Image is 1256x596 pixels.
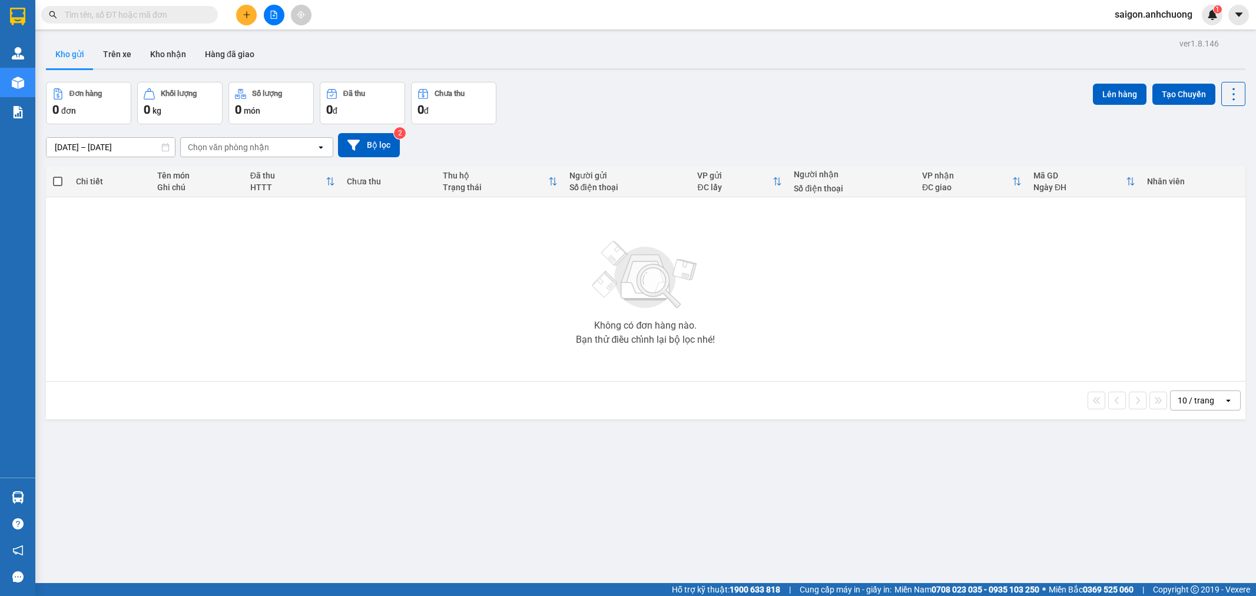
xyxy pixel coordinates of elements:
span: 0 [144,102,150,117]
button: Chưa thu0đ [411,82,496,124]
span: đ [333,106,337,115]
th: Toggle SortBy [916,166,1028,197]
span: 1 [1215,5,1219,14]
div: ĐC giao [922,183,1012,192]
div: Chưa thu [347,177,432,186]
button: Đã thu0đ [320,82,405,124]
div: Chưa thu [435,90,465,98]
span: Cung cấp máy in - giấy in: [800,583,892,596]
span: file-add [270,11,278,19]
span: plus [243,11,251,19]
input: Tìm tên, số ĐT hoặc mã đơn [65,8,204,21]
strong: 0708 023 035 - 0935 103 250 [932,585,1039,594]
button: Kho gửi [46,40,94,68]
span: notification [12,545,24,556]
span: question-circle [12,518,24,529]
button: Số lượng0món [228,82,314,124]
button: Kho nhận [141,40,195,68]
div: Chi tiết [76,177,146,186]
span: 0 [52,102,59,117]
div: Nhân viên [1147,177,1239,186]
span: kg [153,106,161,115]
div: 10 / trang [1178,395,1214,406]
div: VP nhận [922,171,1012,180]
div: ĐC lấy [697,183,773,192]
th: Toggle SortBy [1028,166,1141,197]
span: đ [424,106,429,115]
img: warehouse-icon [12,491,24,504]
img: logo-vxr [10,8,25,25]
span: caret-down [1234,9,1244,20]
div: Khối lượng [161,90,197,98]
div: Đã thu [343,90,365,98]
input: Select a date range. [47,138,175,157]
button: plus [236,5,257,25]
div: Đơn hàng [69,90,102,98]
img: solution-icon [12,106,24,118]
span: món [244,106,260,115]
div: Đã thu [250,171,326,180]
div: Mã GD [1033,171,1126,180]
th: Toggle SortBy [244,166,341,197]
img: svg+xml;base64,PHN2ZyBjbGFzcz0ibGlzdC1wbHVnX19zdmciIHhtbG5zPSJodHRwOi8vd3d3LnczLm9yZy8yMDAwL3N2Zy... [586,234,704,316]
sup: 1 [1214,5,1222,14]
span: aim [297,11,305,19]
span: Miền Bắc [1049,583,1134,596]
span: copyright [1191,585,1199,594]
div: VP gửi [697,171,773,180]
button: Trên xe [94,40,141,68]
sup: 2 [394,127,406,139]
span: message [12,571,24,582]
strong: 0369 525 060 [1083,585,1134,594]
span: ⚪️ [1042,587,1046,592]
span: Hỗ trợ kỹ thuật: [672,583,780,596]
div: Chọn văn phòng nhận [188,141,269,153]
button: Đơn hàng0đơn [46,82,131,124]
div: Bạn thử điều chỉnh lại bộ lọc nhé! [576,335,715,345]
div: Tên món [157,171,238,180]
button: Khối lượng0kg [137,82,223,124]
span: 0 [235,102,241,117]
div: Người gửi [569,171,686,180]
button: aim [291,5,311,25]
th: Toggle SortBy [691,166,788,197]
span: saigon.anhchuong [1105,7,1202,22]
img: icon-new-feature [1207,9,1218,20]
div: Trạng thái [443,183,548,192]
span: đơn [61,106,76,115]
svg: open [316,143,326,152]
span: | [1142,583,1144,596]
button: Lên hàng [1093,84,1146,105]
div: HTTT [250,183,326,192]
button: caret-down [1228,5,1249,25]
div: Người nhận [794,170,910,179]
button: Bộ lọc [338,133,400,157]
span: Miền Nam [894,583,1039,596]
span: 0 [326,102,333,117]
img: warehouse-icon [12,47,24,59]
span: | [789,583,791,596]
div: Ngày ĐH [1033,183,1126,192]
strong: 1900 633 818 [730,585,780,594]
svg: open [1224,396,1233,405]
div: Số điện thoại [569,183,686,192]
div: Số lượng [252,90,282,98]
button: Tạo Chuyến [1152,84,1215,105]
div: Ghi chú [157,183,238,192]
button: file-add [264,5,284,25]
span: search [49,11,57,19]
div: Số điện thoại [794,184,910,193]
span: 0 [417,102,424,117]
div: Không có đơn hàng nào. [594,321,697,330]
button: Hàng đã giao [195,40,264,68]
th: Toggle SortBy [437,166,563,197]
img: warehouse-icon [12,77,24,89]
div: ver 1.8.146 [1179,37,1219,50]
div: Thu hộ [443,171,548,180]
